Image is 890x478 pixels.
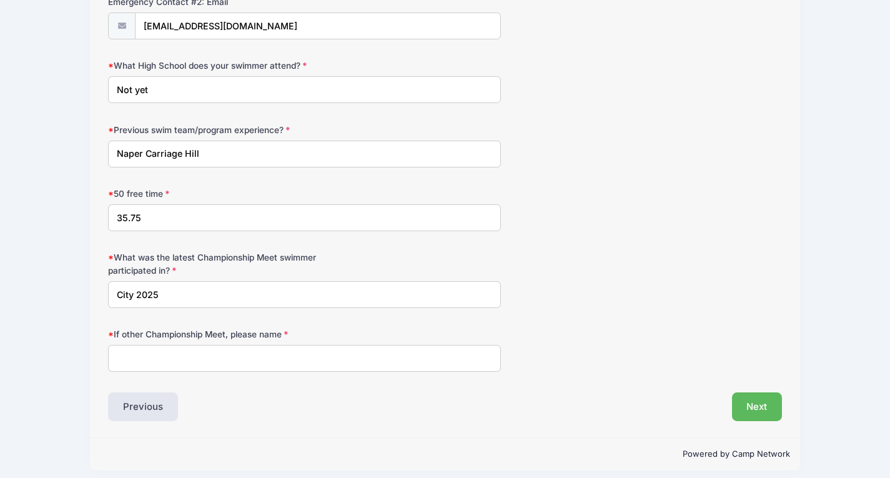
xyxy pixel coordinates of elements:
button: Next [732,392,783,421]
button: Previous [108,392,178,421]
label: What was the latest Championship Meet swimmer participated in? [108,251,333,277]
label: If other Championship Meet, please name [108,328,333,341]
label: What High School does your swimmer attend? [108,59,333,72]
p: Powered by Camp Network [100,448,790,461]
label: Previous swim team/program experience? [108,124,333,136]
input: email@email.com [135,12,501,39]
label: 50 free time [108,187,333,200]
